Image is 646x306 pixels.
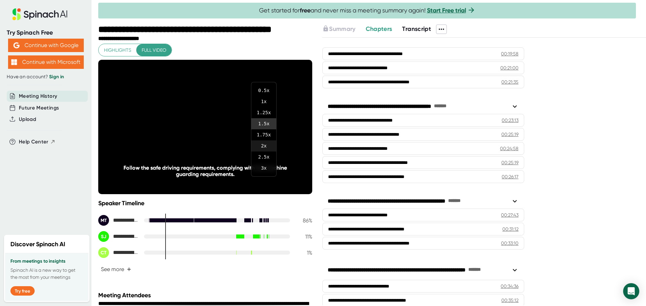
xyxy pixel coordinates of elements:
[251,85,276,96] li: 0.5 x
[251,118,276,129] li: 1.5 x
[251,151,276,163] li: 2.5 x
[623,283,639,299] div: Open Intercom Messenger
[251,107,276,118] li: 1.25 x
[251,129,276,140] li: 1.75 x
[251,163,276,174] li: 3 x
[251,140,276,151] li: 2 x
[251,96,276,107] li: 1 x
